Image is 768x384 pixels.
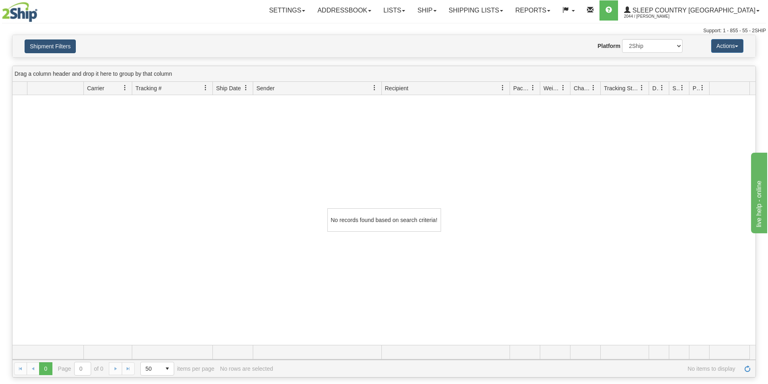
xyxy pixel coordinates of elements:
a: Packages filter column settings [526,81,540,95]
label: Platform [597,42,620,50]
img: logo2044.jpg [2,2,37,22]
span: Recipient [385,84,408,92]
button: Actions [711,39,743,53]
a: Refresh [741,362,754,375]
span: items per page [140,362,214,376]
a: Carrier filter column settings [118,81,132,95]
span: Page 0 [39,362,52,375]
a: Lists [377,0,411,21]
span: 2044 / [PERSON_NAME] [624,12,685,21]
span: Page of 0 [58,362,104,376]
span: Charge [574,84,591,92]
div: Support: 1 - 855 - 55 - 2SHIP [2,27,766,34]
span: Shipment Issues [672,84,679,92]
a: Tracking Status filter column settings [635,81,649,95]
a: Reports [509,0,556,21]
span: Carrier [87,84,104,92]
a: Ship [411,0,442,21]
a: Sender filter column settings [368,81,381,95]
span: Delivery Status [652,84,659,92]
div: No records found based on search criteria! [327,208,441,232]
a: Tracking # filter column settings [199,81,212,95]
span: Packages [513,84,530,92]
span: Pickup Status [693,84,699,92]
a: Delivery Status filter column settings [655,81,669,95]
iframe: chat widget [749,151,767,233]
span: Page sizes drop down [140,362,174,376]
div: live help - online [6,5,75,15]
span: 50 [146,365,156,373]
span: Weight [543,84,560,92]
a: Addressbook [311,0,377,21]
a: Settings [263,0,311,21]
a: Weight filter column settings [556,81,570,95]
span: Sender [256,84,275,92]
span: No items to display [279,365,735,372]
a: Pickup Status filter column settings [695,81,709,95]
a: Recipient filter column settings [496,81,510,95]
a: Shipment Issues filter column settings [675,81,689,95]
a: Ship Date filter column settings [239,81,253,95]
button: Shipment Filters [25,39,76,53]
a: Shipping lists [443,0,509,21]
span: Tracking Status [604,84,639,92]
div: No rows are selected [220,365,273,372]
div: grid grouping header [12,66,756,82]
span: Ship Date [216,84,241,92]
span: Sleep Country [GEOGRAPHIC_DATA] [631,7,756,14]
span: Tracking # [135,84,162,92]
a: Charge filter column settings [587,81,600,95]
a: Sleep Country [GEOGRAPHIC_DATA] 2044 / [PERSON_NAME] [618,0,766,21]
span: select [161,362,174,375]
